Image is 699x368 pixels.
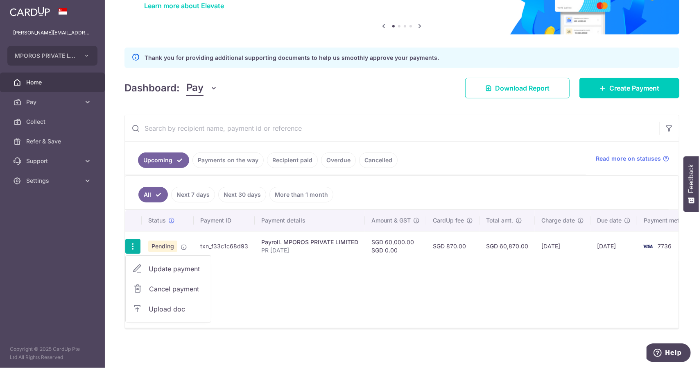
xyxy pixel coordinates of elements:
[148,216,166,225] span: Status
[597,216,622,225] span: Due date
[7,46,97,66] button: MPOROS PRIVATE LIMITED
[148,241,177,252] span: Pending
[480,231,535,261] td: SGD 60,870.00
[640,241,656,251] img: Bank Card
[192,152,264,168] a: Payments on the way
[26,118,80,126] span: Collect
[186,80,218,96] button: Pay
[255,210,365,231] th: Payment details
[171,187,215,202] a: Next 7 days
[683,156,699,212] button: Feedback - Show survey
[465,78,570,98] a: Download Report
[267,152,318,168] a: Recipient paid
[138,187,168,202] a: All
[321,152,356,168] a: Overdue
[433,216,464,225] span: CardUp fee
[26,177,80,185] span: Settings
[579,78,679,98] a: Create Payment
[371,216,411,225] span: Amount & GST
[365,231,426,261] td: SGD 60,000.00 SGD 0.00
[261,246,358,254] p: PR [DATE]
[194,231,255,261] td: txn_f33c1c68d93
[26,98,80,106] span: Pay
[359,152,398,168] a: Cancelled
[535,231,590,261] td: [DATE]
[596,154,669,163] a: Read more on statuses
[15,52,75,60] span: MPOROS PRIVATE LIMITED
[144,2,224,10] a: Learn more about Elevate
[486,216,513,225] span: Total amt.
[186,80,204,96] span: Pay
[194,210,255,231] th: Payment ID
[261,238,358,246] div: Payroll. MPOROS PRIVATE LIMITED
[124,81,180,95] h4: Dashboard:
[647,343,691,364] iframe: Opens a widget where you can find more information
[688,164,695,193] span: Feedback
[609,83,659,93] span: Create Payment
[658,243,672,250] span: 7736
[590,231,637,261] td: [DATE]
[269,187,333,202] a: More than 1 month
[596,154,661,163] span: Read more on statuses
[426,231,480,261] td: SGD 870.00
[138,152,189,168] a: Upcoming
[26,157,80,165] span: Support
[125,255,211,323] ul: Pay
[145,53,439,63] p: Thank you for providing additional supporting documents to help us smoothly approve your payments.
[125,115,659,141] input: Search by recipient name, payment id or reference
[10,7,50,16] img: CardUp
[26,78,80,86] span: Home
[495,83,550,93] span: Download Report
[26,137,80,145] span: Refer & Save
[218,187,266,202] a: Next 30 days
[541,216,575,225] span: Charge date
[13,29,92,37] p: [PERSON_NAME][EMAIL_ADDRESS][DOMAIN_NAME]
